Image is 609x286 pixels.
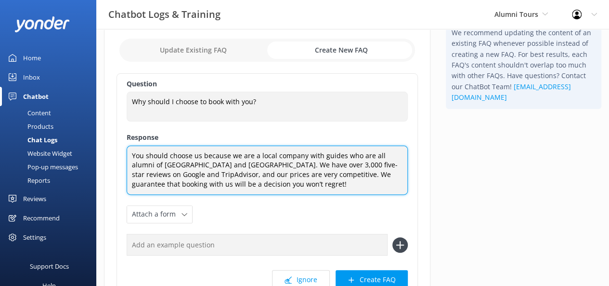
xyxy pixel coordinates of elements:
[6,160,96,174] a: Pop-up messages
[6,106,51,120] div: Content
[6,147,72,160] div: Website Widget
[23,48,41,68] div: Home
[6,120,53,133] div: Products
[127,234,388,256] input: Add an example question
[30,257,69,276] div: Support Docs
[6,133,57,147] div: Chat Logs
[132,209,181,219] span: Attach a form
[14,16,70,32] img: yonder-white-logo.png
[23,189,46,208] div: Reviews
[23,208,60,228] div: Recommend
[127,92,408,122] textarea: Why should I choose to book with you?
[108,7,220,22] h3: Chatbot Logs & Training
[6,160,78,174] div: Pop-up messages
[6,106,96,120] a: Content
[23,68,40,87] div: Inbox
[452,16,596,103] p: Your ChatBot works best with fewer FAQs. We recommend updating the content of an existing FAQ whe...
[23,87,49,106] div: Chatbot
[6,133,96,147] a: Chat Logs
[6,174,96,187] a: Reports
[6,147,96,160] a: Website Widget
[494,10,538,19] span: Alumni Tours
[6,174,50,187] div: Reports
[127,146,408,195] textarea: You should choose us because we are a local company with guides who are all alumni of [GEOGRAPHIC...
[23,228,46,247] div: Settings
[6,120,96,133] a: Products
[127,79,408,89] label: Question
[127,132,408,143] label: Response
